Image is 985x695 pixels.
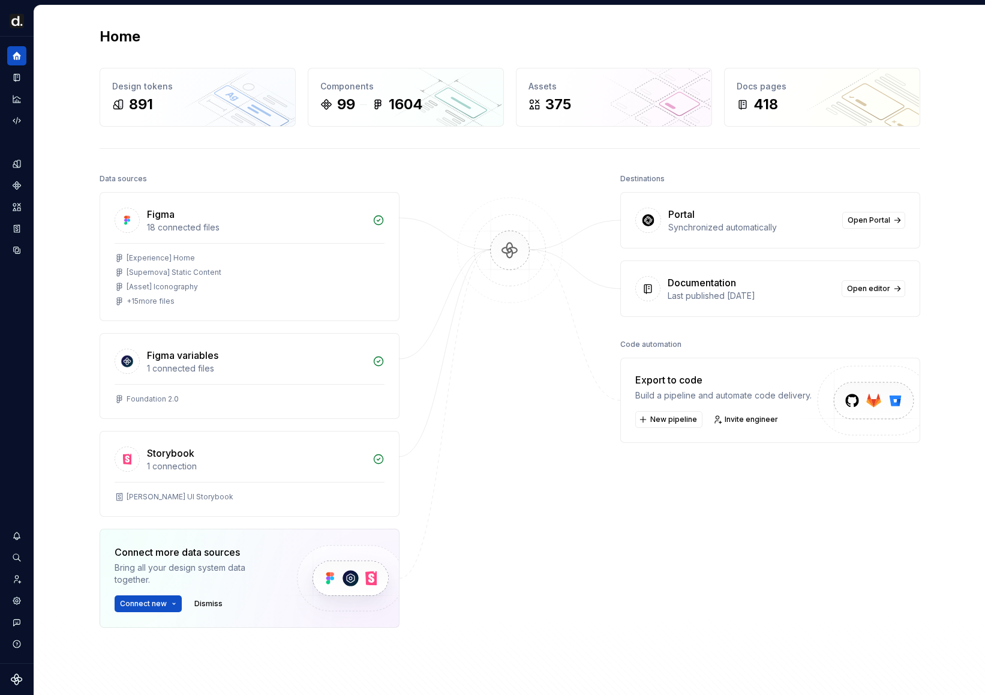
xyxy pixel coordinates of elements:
[127,282,198,292] div: [Asset] Iconography
[147,363,365,375] div: 1 connected files
[112,80,283,92] div: Design tokens
[668,275,736,290] div: Documentation
[668,290,834,302] div: Last published [DATE]
[753,95,778,114] div: 418
[100,192,400,321] a: Figma18 connected files[Experience] Home[Supernova] Static Content[Asset] Iconography+15more files
[7,613,26,632] button: Contact support
[129,95,153,114] div: 891
[100,170,147,187] div: Data sources
[127,253,195,263] div: [Experience] Home
[147,460,365,472] div: 1 connection
[100,68,296,127] a: Design tokens891
[7,570,26,589] a: Invite team
[7,548,26,567] button: Search ⌘K
[320,80,491,92] div: Components
[7,89,26,109] a: Analytics
[389,95,423,114] div: 1604
[635,390,812,402] div: Build a pipeline and automate code delivery.
[842,212,905,229] a: Open Portal
[115,595,182,612] button: Connect new
[127,268,221,277] div: [Supernova] Static Content
[528,80,699,92] div: Assets
[724,68,920,127] a: Docs pages418
[516,68,712,127] a: Assets375
[100,333,400,419] a: Figma variables1 connected filesFoundation 2.0
[842,280,905,297] a: Open editor
[127,296,175,306] div: + 15 more files
[668,221,835,233] div: Synchronized automatically
[7,219,26,238] a: Storybook stories
[7,46,26,65] a: Home
[710,411,783,428] a: Invite engineer
[7,176,26,195] a: Components
[127,394,179,404] div: Foundation 2.0
[147,207,175,221] div: Figma
[10,14,24,28] img: b918d911-6884-482e-9304-cbecc30deec6.png
[620,336,681,353] div: Code automation
[308,68,504,127] a: Components991604
[120,599,167,609] span: Connect new
[100,27,140,46] h2: Home
[620,170,665,187] div: Destinations
[127,492,233,502] div: [PERSON_NAME] UI Storybook
[11,673,23,685] svg: Supernova Logo
[7,68,26,87] a: Documentation
[7,111,26,130] a: Code automation
[635,411,702,428] button: New pipeline
[668,207,695,221] div: Portal
[847,284,890,293] span: Open editor
[115,545,277,559] div: Connect more data sources
[725,415,778,424] span: Invite engineer
[737,80,908,92] div: Docs pages
[7,197,26,217] a: Assets
[545,95,571,114] div: 375
[7,526,26,546] button: Notifications
[194,599,223,609] span: Dismiss
[147,446,194,460] div: Storybook
[7,591,26,610] a: Settings
[147,348,218,363] div: Figma variables
[650,415,697,424] span: New pipeline
[7,154,26,173] a: Design tokens
[848,215,890,225] span: Open Portal
[147,221,365,233] div: 18 connected files
[189,595,228,612] button: Dismiss
[115,562,277,586] div: Bring all your design system data together.
[7,241,26,260] a: Data sources
[100,431,400,517] a: Storybook1 connection[PERSON_NAME] UI Storybook
[635,373,812,387] div: Export to code
[337,95,355,114] div: 99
